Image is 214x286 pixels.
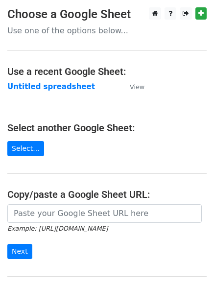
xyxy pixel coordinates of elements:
[7,7,207,22] h3: Choose a Google Sheet
[7,25,207,36] p: Use one of the options below...
[7,244,32,259] input: Next
[120,82,144,91] a: View
[7,204,202,223] input: Paste your Google Sheet URL here
[7,122,207,134] h4: Select another Google Sheet:
[7,66,207,77] h4: Use a recent Google Sheet:
[7,225,108,232] small: Example: [URL][DOMAIN_NAME]
[7,82,95,91] a: Untitled spreadsheet
[7,189,207,200] h4: Copy/paste a Google Sheet URL:
[7,141,44,156] a: Select...
[130,83,144,91] small: View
